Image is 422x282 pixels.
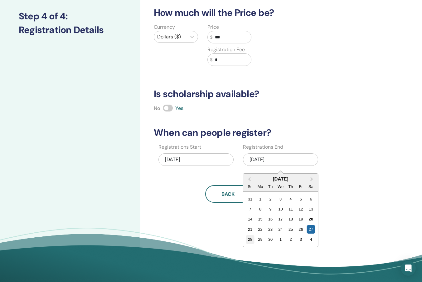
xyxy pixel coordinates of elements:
div: Choose Monday, September 15th, 2025 [256,215,264,223]
div: Choose Monday, September 29th, 2025 [256,235,264,244]
span: No [154,105,160,111]
div: Choose Friday, September 12th, 2025 [297,205,305,213]
h3: When can people register? [150,127,371,138]
h3: Step 4 of 4 : [19,11,122,22]
div: Choose Friday, September 5th, 2025 [297,195,305,203]
button: Next Month [307,174,317,184]
div: Choose Wednesday, September 10th, 2025 [276,205,285,213]
div: [DATE] [243,153,318,166]
div: Su [246,182,254,191]
button: Previous Month [244,174,254,184]
div: Choose Monday, September 22nd, 2025 [256,225,264,234]
div: Sa [307,182,315,191]
label: Registrations End [243,143,283,151]
div: Choose Saturday, October 4th, 2025 [307,235,315,244]
label: Currency [154,23,175,31]
div: Open Intercom Messenger [401,261,416,276]
label: Registrations Start [158,143,201,151]
div: Choose Friday, October 3rd, 2025 [297,235,305,244]
div: Choose Thursday, September 18th, 2025 [286,215,295,223]
div: Choose Saturday, September 27th, 2025 [307,225,315,234]
div: Choose Tuesday, September 23rd, 2025 [266,225,274,234]
div: Choose Thursday, October 2nd, 2025 [286,235,295,244]
label: Registration Fee [207,46,245,53]
div: Choose Tuesday, September 16th, 2025 [266,215,274,223]
div: Choose Friday, September 26th, 2025 [297,225,305,234]
div: Choose Sunday, September 28th, 2025 [246,235,254,244]
div: Choose Monday, September 8th, 2025 [256,205,264,213]
button: Back [205,185,251,203]
h3: How much will the Price be? [150,7,371,18]
div: Choose Tuesday, September 30th, 2025 [266,235,274,244]
div: We [276,182,285,191]
h3: Is scholarship available? [150,88,371,100]
div: Choose Tuesday, September 9th, 2025 [266,205,274,213]
span: Back [221,191,235,197]
div: Fr [297,182,305,191]
div: Choose Saturday, September 20th, 2025 [307,215,315,223]
div: Choose Wednesday, September 3rd, 2025 [276,195,285,203]
div: Tu [266,182,274,191]
div: Choose Thursday, September 25th, 2025 [286,225,295,234]
div: Choose Sunday, September 14th, 2025 [246,215,254,223]
div: Choose Wednesday, September 24th, 2025 [276,225,285,234]
div: Choose Sunday, August 31st, 2025 [246,195,254,203]
div: [DATE] [158,153,234,166]
div: Choose Wednesday, October 1st, 2025 [276,235,285,244]
div: Choose Saturday, September 13th, 2025 [307,205,315,213]
div: Choose Saturday, September 6th, 2025 [307,195,315,203]
div: Choose Thursday, September 4th, 2025 [286,195,295,203]
div: Choose Sunday, September 21st, 2025 [246,225,254,234]
div: Choose Sunday, September 7th, 2025 [246,205,254,213]
span: $ [210,34,213,41]
div: Choose Tuesday, September 2nd, 2025 [266,195,274,203]
div: [DATE] [243,176,318,181]
div: Choose Wednesday, September 17th, 2025 [276,215,285,223]
label: Price [207,23,219,31]
span: $ [210,57,213,63]
div: Choose Thursday, September 11th, 2025 [286,205,295,213]
div: Month September, 2025 [245,194,316,245]
div: Choose Friday, September 19th, 2025 [297,215,305,223]
div: Choose Monday, September 1st, 2025 [256,195,264,203]
div: Mo [256,182,264,191]
span: Yes [175,105,183,111]
div: Choose Date [243,173,318,247]
div: Th [286,182,295,191]
h3: Registration Details [19,24,122,36]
